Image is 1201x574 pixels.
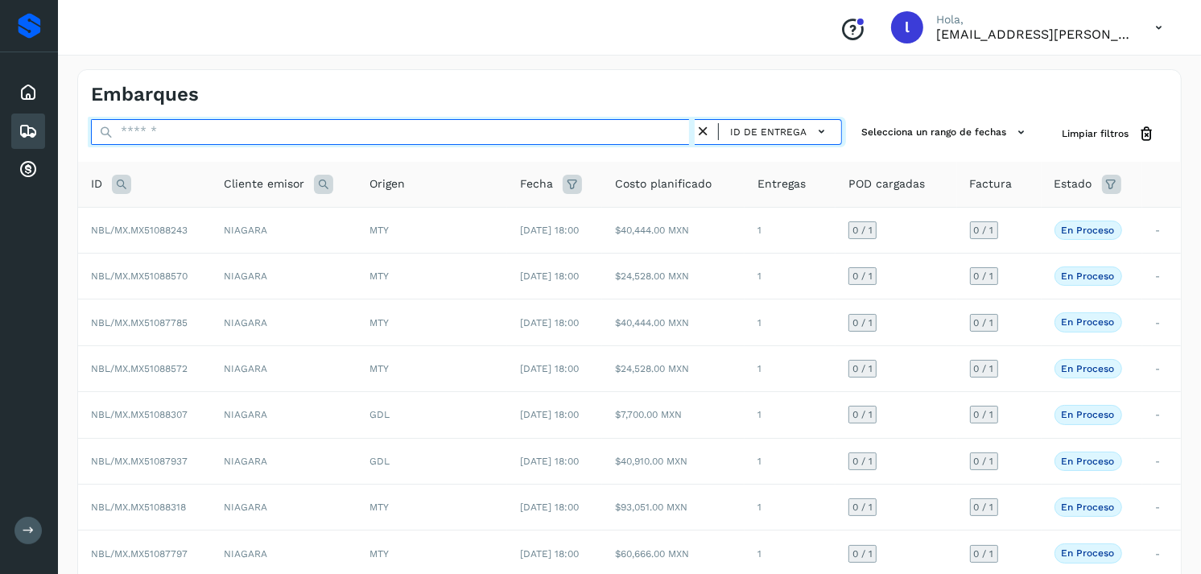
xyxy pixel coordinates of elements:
button: Selecciona un rango de fechas [855,119,1036,146]
td: $24,528.00 MXN [602,254,745,299]
p: En proceso [1062,363,1115,374]
span: MTY [370,502,390,513]
span: Estado [1054,176,1092,192]
td: $7,700.00 MXN [602,392,745,438]
td: NIAGARA [211,207,357,253]
span: NBL/MX.MX51088572 [91,363,188,374]
span: 0 / 1 [852,225,873,235]
td: $40,444.00 MXN [602,207,745,253]
td: NIAGARA [211,438,357,484]
td: NIAGARA [211,392,357,438]
span: 0 / 1 [852,318,873,328]
span: 0 / 1 [974,225,994,235]
span: 0 / 1 [852,364,873,374]
td: 1 [745,438,836,484]
span: [DATE] 18:00 [520,317,579,328]
td: $40,910.00 MXN [602,438,745,484]
span: NBL/MX.MX51087785 [91,317,188,328]
span: [DATE] 18:00 [520,456,579,467]
span: 0 / 1 [974,364,994,374]
td: - [1142,345,1181,391]
span: [DATE] 18:00 [520,363,579,374]
span: NBL/MX.MX51088570 [91,270,188,282]
span: [DATE] 18:00 [520,270,579,282]
h4: Embarques [91,83,199,106]
td: 1 [745,485,836,531]
p: En proceso [1062,225,1115,236]
span: 0 / 1 [974,549,994,559]
div: Inicio [11,75,45,110]
td: - [1142,438,1181,484]
span: MTY [370,270,390,282]
div: Cuentas por cobrar [11,152,45,188]
span: NBL/MX.MX51087797 [91,548,188,560]
span: 0 / 1 [852,549,873,559]
td: 1 [745,392,836,438]
td: 1 [745,345,836,391]
span: 0 / 1 [974,502,994,512]
span: MTY [370,363,390,374]
span: GDL [370,456,390,467]
p: lauraamalia.castillo@xpertal.com [936,27,1129,42]
p: En proceso [1062,456,1115,467]
span: Origen [370,176,406,192]
span: GDL [370,409,390,420]
button: ID de entrega [725,120,835,143]
td: $40,444.00 MXN [602,299,745,345]
span: POD cargadas [848,176,925,192]
p: En proceso [1062,270,1115,282]
span: 0 / 1 [974,410,994,419]
span: ID [91,176,102,192]
td: NIAGARA [211,485,357,531]
td: $24,528.00 MXN [602,345,745,391]
span: Fecha [520,176,553,192]
td: NIAGARA [211,299,357,345]
span: 0 / 1 [852,410,873,419]
td: 1 [745,299,836,345]
p: En proceso [1062,502,1115,513]
div: Embarques [11,114,45,149]
span: [DATE] 18:00 [520,225,579,236]
td: - [1142,299,1181,345]
td: $93,051.00 MXN [602,485,745,531]
span: NBL/MX.MX51088307 [91,409,188,420]
td: NIAGARA [211,345,357,391]
span: NBL/MX.MX51088318 [91,502,186,513]
span: 0 / 1 [974,271,994,281]
span: Factura [970,176,1013,192]
span: MTY [370,317,390,328]
span: MTY [370,225,390,236]
td: 1 [745,207,836,253]
td: - [1142,485,1181,531]
p: En proceso [1062,409,1115,420]
td: - [1142,254,1181,299]
td: - [1142,207,1181,253]
span: ID de entrega [730,125,807,139]
span: 0 / 1 [852,271,873,281]
p: Hola, [936,13,1129,27]
span: 0 / 1 [974,318,994,328]
p: En proceso [1062,547,1115,559]
p: En proceso [1062,316,1115,328]
span: Entregas [757,176,806,192]
td: - [1142,392,1181,438]
span: NBL/MX.MX51087937 [91,456,188,467]
span: Costo planificado [615,176,712,192]
span: [DATE] 18:00 [520,502,579,513]
td: 1 [745,254,836,299]
span: 0 / 1 [974,456,994,466]
td: NIAGARA [211,254,357,299]
span: Limpiar filtros [1062,126,1129,141]
button: Limpiar filtros [1049,119,1168,149]
span: MTY [370,548,390,560]
span: Cliente emisor [224,176,304,192]
span: NBL/MX.MX51088243 [91,225,188,236]
span: [DATE] 18:00 [520,409,579,420]
span: 0 / 1 [852,456,873,466]
span: [DATE] 18:00 [520,548,579,560]
span: 0 / 1 [852,502,873,512]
